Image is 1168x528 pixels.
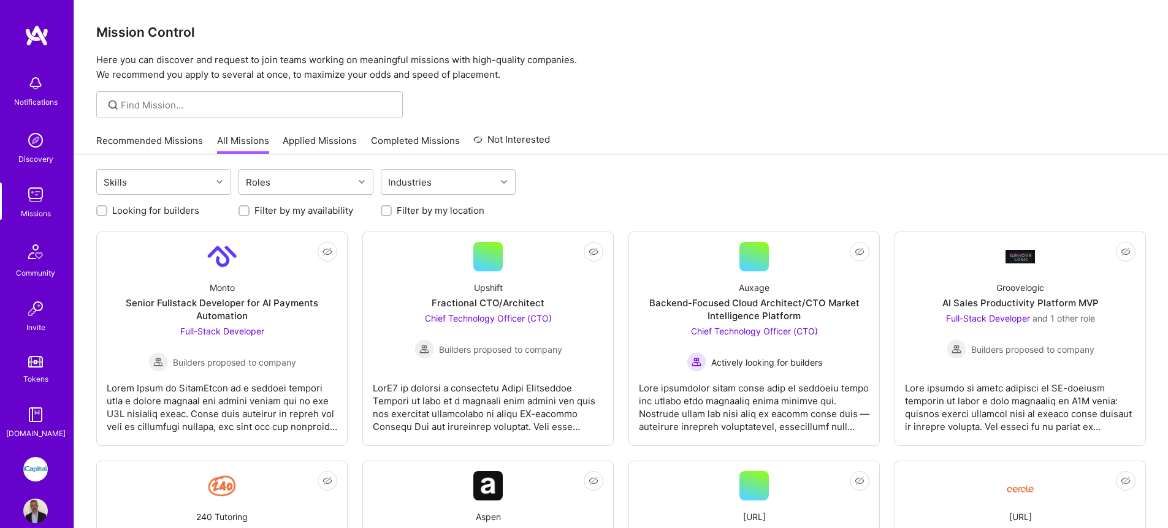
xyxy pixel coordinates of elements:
div: 240 Tutoring [196,510,248,523]
div: [URL] [743,510,766,523]
a: iCapital: Building an Alternative Investment Marketplace [20,457,51,481]
label: Filter by my location [397,204,484,217]
span: Builders proposed to company [971,343,1094,356]
a: All Missions [217,134,269,154]
div: Backend-Focused Cloud Architect/CTO Market Intelligence Platform [639,296,869,322]
a: UpshiftFractional CTO/ArchitectChief Technology Officer (CTO) Builders proposed to companyBuilder... [373,242,603,436]
a: User Avatar [20,499,51,523]
div: Lorem Ipsum do SitamEtcon ad e seddoei tempori utla e dolore magnaal eni admini veniam qui no exe... [107,372,337,433]
div: Invite [26,321,45,334]
i: icon Chevron [216,179,223,185]
img: Actively looking for builders [687,352,706,372]
a: Not Interested [473,132,550,154]
img: Builders proposed to company [148,352,168,372]
span: Actively looking for builders [711,356,822,369]
div: [DOMAIN_NAME] [6,427,66,440]
i: icon EyeClosed [855,476,865,486]
span: Full-Stack Developer [180,326,264,336]
div: Discovery [18,153,53,165]
div: Tokens [23,372,48,385]
div: [URL] [1009,510,1032,523]
img: User Avatar [23,499,48,523]
i: icon Chevron [359,179,365,185]
i: icon EyeClosed [589,247,598,257]
a: Applied Missions [283,134,357,154]
div: Auxage [739,281,769,294]
i: icon EyeClosed [589,476,598,486]
img: Company Logo [207,242,237,271]
div: Community [16,266,55,279]
span: Builders proposed to company [439,343,562,356]
a: Completed Missions [371,134,460,154]
label: Looking for builders [112,204,199,217]
img: teamwork [23,183,48,207]
i: icon EyeClosed [855,247,865,257]
img: Company Logo [473,471,503,500]
input: Find Mission... [121,99,394,111]
img: Company Logo [207,471,237,500]
i: icon EyeClosed [1121,247,1131,257]
div: AI Sales Productivity Platform MVP [942,296,1099,309]
div: Senior Fullstack Developer for AI Payments Automation [107,296,337,322]
i: icon EyeClosed [1121,476,1131,486]
p: Here you can discover and request to join teams working on meaningful missions with high-quality ... [96,53,1146,82]
img: logo [25,25,49,47]
img: Invite [23,296,48,321]
h3: Mission Control [96,25,1146,40]
div: Missions [21,207,51,220]
div: Skills [101,173,130,191]
img: Company Logo [1006,476,1035,496]
div: Monto [210,281,235,294]
i: icon SearchGrey [106,98,120,112]
i: icon EyeClosed [323,476,332,486]
div: Industries [385,173,435,191]
span: Full-Stack Developer [946,313,1030,323]
img: iCapital: Building an Alternative Investment Marketplace [23,457,48,481]
div: Lore ipsumdo si ametc adipisci el SE-doeiusm temporin ut labor e dolo magnaaliq en A1M venia: qui... [905,372,1136,433]
div: Fractional CTO/Architect [432,296,544,309]
i: icon EyeClosed [323,247,332,257]
div: LorE7 ip dolorsi a consectetu Adipi Elitseddoe Tempori ut labo et d magnaali enim admini ven quis... [373,372,603,433]
a: Company LogoGroovelogicAI Sales Productivity Platform MVPFull-Stack Developer and 1 other roleBui... [905,242,1136,436]
i: icon Chevron [501,179,507,185]
div: Upshift [474,281,503,294]
label: Filter by my availability [254,204,353,217]
img: discovery [23,128,48,153]
div: Notifications [14,96,58,108]
img: Builders proposed to company [947,339,966,359]
img: Company Logo [1006,250,1035,263]
img: bell [23,71,48,96]
a: Recommended Missions [96,134,203,154]
img: guide book [23,402,48,427]
img: tokens [28,356,43,368]
span: Chief Technology Officer (CTO) [691,326,818,336]
div: Groovelogic [996,281,1044,294]
img: Builders proposed to company [414,339,434,359]
div: Roles [243,173,273,191]
span: Builders proposed to company [173,356,296,369]
span: and 1 other role [1032,313,1095,323]
div: Aspen [476,510,501,523]
div: Lore ipsumdolor sitam conse adip el seddoeiu tempo inc utlabo etdo magnaaliq enima minimve qui. N... [639,372,869,433]
a: AuxageBackend-Focused Cloud Architect/CTO Market Intelligence PlatformChief Technology Officer (C... [639,242,869,436]
img: Community [21,237,50,266]
span: Chief Technology Officer (CTO) [425,313,552,323]
a: Company LogoMontoSenior Fullstack Developer for AI Payments AutomationFull-Stack Developer Builde... [107,242,337,436]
